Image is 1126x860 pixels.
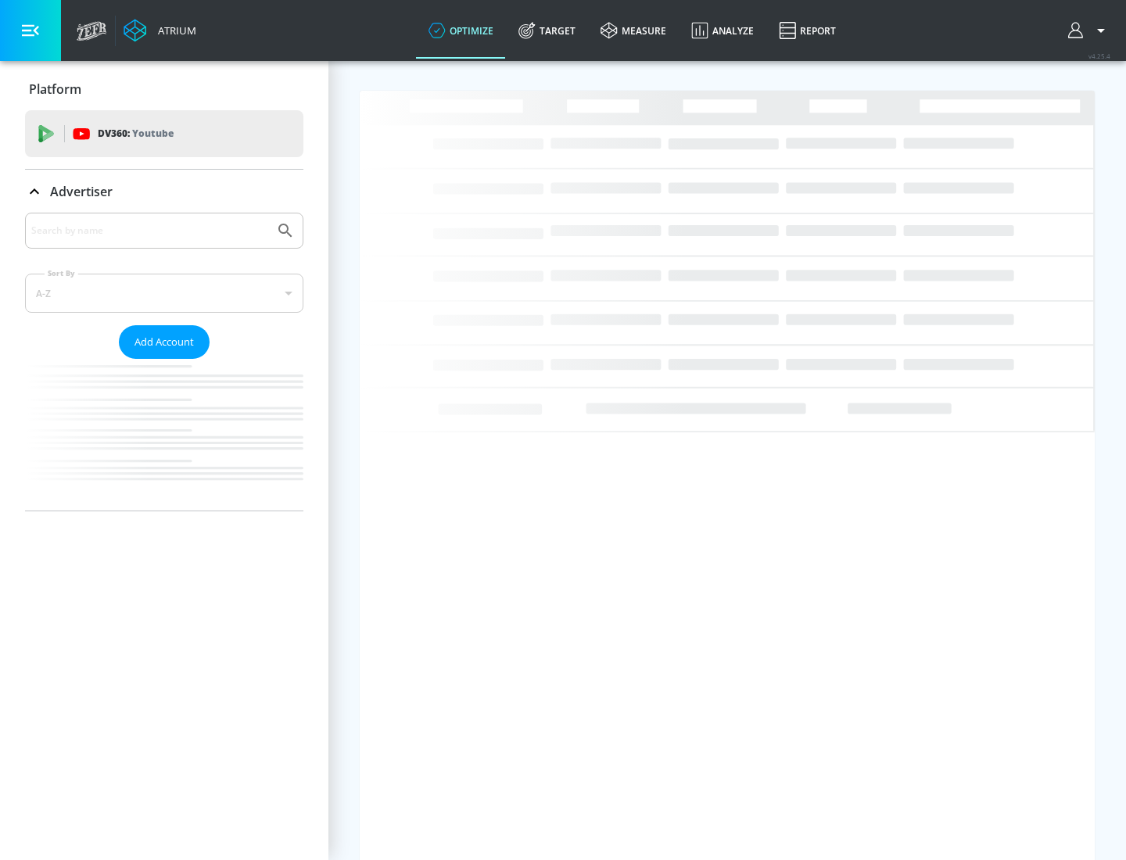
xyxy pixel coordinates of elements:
[152,23,196,38] div: Atrium
[588,2,679,59] a: measure
[124,19,196,42] a: Atrium
[31,220,268,241] input: Search by name
[679,2,766,59] a: Analyze
[134,333,194,351] span: Add Account
[25,110,303,157] div: DV360: Youtube
[506,2,588,59] a: Target
[25,274,303,313] div: A-Z
[50,183,113,200] p: Advertiser
[132,125,174,142] p: Youtube
[1088,52,1110,60] span: v 4.25.4
[119,325,210,359] button: Add Account
[29,81,81,98] p: Platform
[45,268,78,278] label: Sort By
[766,2,848,59] a: Report
[25,170,303,213] div: Advertiser
[98,125,174,142] p: DV360:
[25,67,303,111] div: Platform
[25,213,303,511] div: Advertiser
[25,359,303,511] nav: list of Advertiser
[416,2,506,59] a: optimize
